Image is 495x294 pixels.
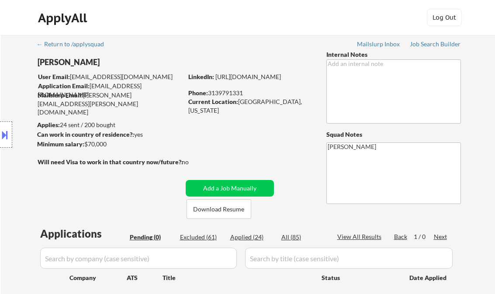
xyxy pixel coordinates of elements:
div: Internal Notes [326,50,461,59]
div: Applied (24) [230,233,274,242]
div: ApplyAll [38,10,90,25]
a: [URL][DOMAIN_NAME] [215,73,281,80]
input: Search by title (case sensitive) [245,248,453,269]
div: Status [322,270,397,285]
div: Next [434,232,448,241]
div: 1 / 0 [414,232,434,241]
a: ← Return to /applysquad [37,41,112,49]
button: Add a Job Manually [186,180,274,197]
div: Date Applied [409,273,448,282]
div: Company [69,273,127,282]
input: Search by company (case sensitive) [40,248,237,269]
div: ATS [127,273,163,282]
div: Pending (0) [130,233,173,242]
div: Back [394,232,408,241]
div: View All Results [337,232,384,241]
div: [GEOGRAPHIC_DATA], [US_STATE] [188,97,312,114]
div: 3139791331 [188,89,312,97]
div: no [182,158,207,166]
div: Job Search Builder [410,41,461,47]
div: ← Return to /applysquad [37,41,112,47]
a: Mailslurp Inbox [357,41,401,49]
strong: Phone: [188,89,208,97]
div: Applications [40,228,127,239]
div: Excluded (61) [180,233,224,242]
div: Title [163,273,313,282]
div: Mailslurp Inbox [357,41,401,47]
div: All (85) [281,233,325,242]
strong: LinkedIn: [188,73,214,80]
a: Job Search Builder [410,41,461,49]
div: Squad Notes [326,130,461,139]
strong: Current Location: [188,98,238,105]
button: Download Resume [187,199,251,219]
button: Log Out [427,9,462,26]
